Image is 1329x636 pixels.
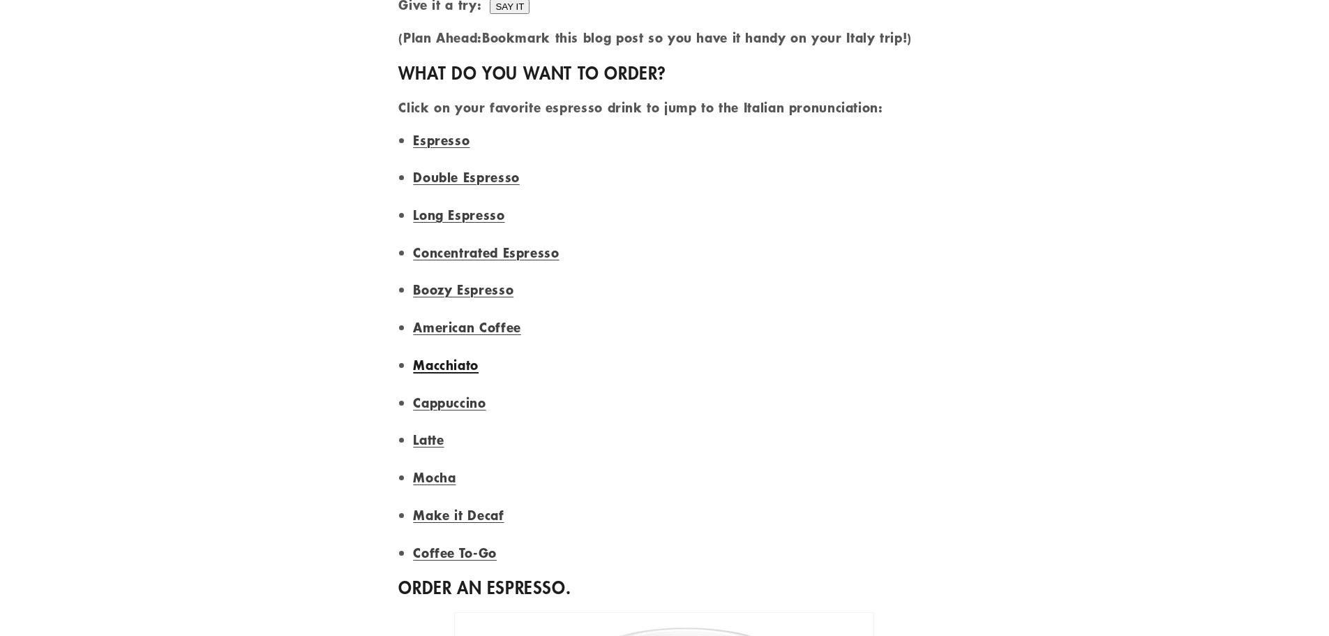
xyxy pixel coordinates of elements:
a: Concentrated Espresso [413,244,559,262]
a: Macchiato [413,356,479,374]
p: Click on your favorite espresso drink to jump to the Italian pronunciation: [398,98,930,119]
strong: Plan Ahead: [403,29,482,47]
p: ( Bookmark this blog post so you have it handy on your Italy trip!) [398,28,930,49]
a: American Coffee [413,318,520,337]
a: Mocha [413,468,456,487]
a: Boozy Espresso [413,281,513,299]
a: Double Espresso [413,168,519,186]
a: Long Espresso [413,206,504,224]
a: Make it Decaf [413,506,504,524]
a: Latte [413,431,444,449]
a: Espresso [413,131,470,149]
a: Cappuccino [413,394,486,412]
h2: Order an espresso. [398,577,930,598]
a: Coffee To-Go [413,544,497,562]
h2: What do you want to order? [398,62,930,84]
